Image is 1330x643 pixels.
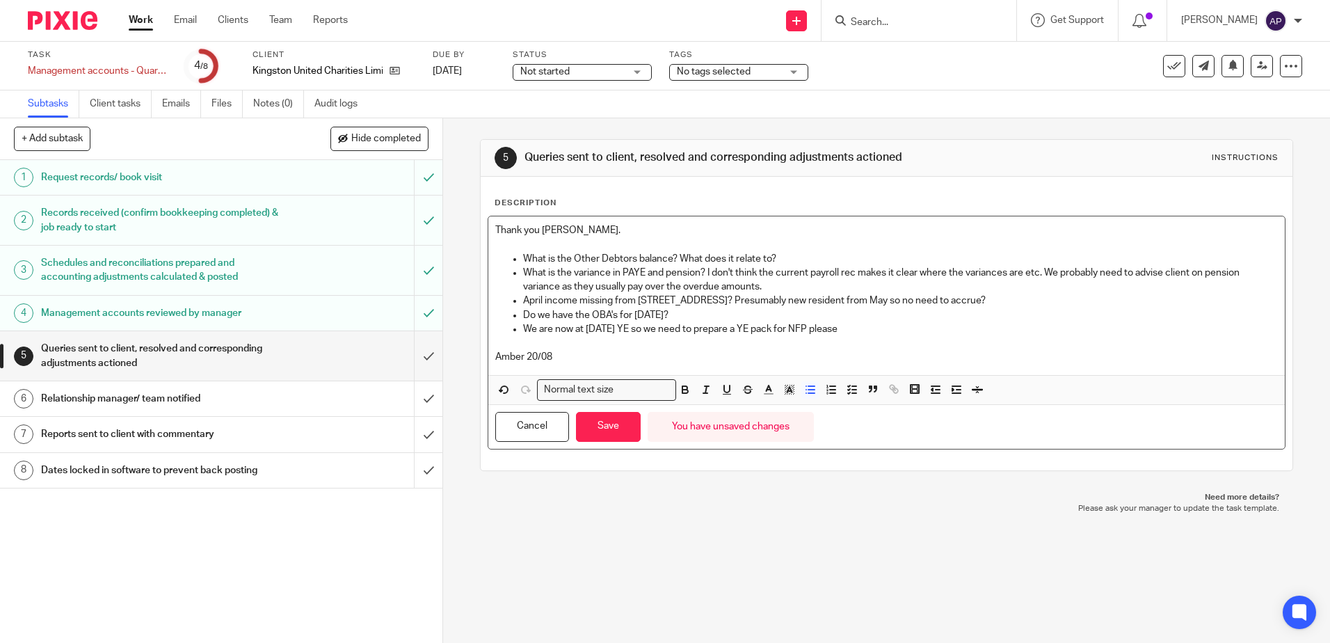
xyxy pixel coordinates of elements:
[849,17,975,29] input: Search
[41,167,280,188] h1: Request records/ book visit
[1181,13,1258,27] p: [PERSON_NAME]
[28,64,167,78] div: Management accounts - Quarterly
[524,150,916,165] h1: Queries sent to client, resolved and corresponding adjustments actioned
[41,203,280,238] h1: Records received (confirm bookkeeping completed) & job ready to start
[211,90,243,118] a: Files
[314,90,368,118] a: Audit logs
[540,383,616,397] span: Normal text size
[494,503,1279,514] p: Please ask your manager to update the task template.
[194,58,208,74] div: 4
[618,383,668,397] input: Search for option
[41,303,280,324] h1: Management accounts reviewed by manager
[523,322,1277,336] p: We are now at [DATE] YE so we need to prepare a YE pack for NFP please
[28,11,97,30] img: Pixie
[351,134,421,145] span: Hide completed
[14,389,33,408] div: 6
[90,90,152,118] a: Client tasks
[433,66,462,76] span: [DATE]
[200,63,208,70] small: /8
[41,338,280,374] h1: Queries sent to client, resolved and corresponding adjustments actioned
[14,303,33,323] div: 4
[129,13,153,27] a: Work
[41,388,280,409] h1: Relationship manager/ team notified
[1212,152,1279,164] div: Instructions
[269,13,292,27] a: Team
[28,90,79,118] a: Subtasks
[669,49,808,61] label: Tags
[433,49,495,61] label: Due by
[14,127,90,150] button: + Add subtask
[495,412,569,442] button: Cancel
[495,223,1277,237] p: Thank you [PERSON_NAME].
[523,252,1277,266] p: What is the Other Debtors balance? What does it relate to?
[313,13,348,27] a: Reports
[14,260,33,280] div: 3
[513,49,652,61] label: Status
[41,460,280,481] h1: Dates locked in software to prevent back posting
[162,90,201,118] a: Emails
[14,168,33,187] div: 1
[174,13,197,27] a: Email
[218,13,248,27] a: Clients
[523,294,1277,308] p: April income missing from [STREET_ADDRESS]? Presumably new resident from May so no need to accrue?
[495,198,556,209] p: Description
[14,347,33,366] div: 5
[253,49,415,61] label: Client
[537,379,676,401] div: Search for option
[28,49,167,61] label: Task
[523,266,1277,294] p: What is the variance in PAYE and pension? I don't think the current payroll rec makes it clear wh...
[677,67,751,77] span: No tags selected
[648,412,814,442] div: You have unsaved changes
[253,90,304,118] a: Notes (0)
[520,67,570,77] span: Not started
[1265,10,1287,32] img: svg%3E
[14,424,33,444] div: 7
[253,64,383,78] p: Kingston United Charities Limited
[495,147,517,169] div: 5
[495,350,1277,364] p: Amber 20/08
[14,211,33,230] div: 2
[14,461,33,480] div: 8
[41,424,280,445] h1: Reports sent to client with commentary
[576,412,641,442] button: Save
[41,253,280,288] h1: Schedules and reconciliations prepared and accounting adjustments calculated & posted
[523,308,1277,322] p: Do we have the OBA's for [DATE]?
[494,492,1279,503] p: Need more details?
[1050,15,1104,25] span: Get Support
[330,127,428,150] button: Hide completed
